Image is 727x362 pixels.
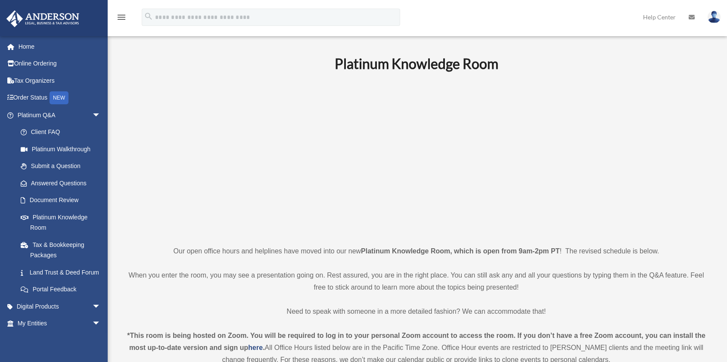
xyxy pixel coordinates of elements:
span: arrow_drop_down [92,298,109,315]
strong: *This room is being hosted on Zoom. You will be required to log in to your personal Zoom account ... [127,332,705,351]
a: here [248,344,263,351]
p: Need to speak with someone in a more detailed fashion? We can accommodate that! [123,306,710,318]
a: Online Ordering [6,55,114,72]
p: Our open office hours and helplines have moved into our new ! The revised schedule is below. [123,245,710,257]
a: Platinum Walkthrough [12,140,114,158]
a: Order StatusNEW [6,89,114,107]
i: search [144,12,153,21]
a: Tax Organizers [6,72,114,89]
a: menu [116,15,127,22]
a: Digital Productsarrow_drop_down [6,298,114,315]
a: Portal Feedback [12,281,114,298]
a: Tax & Bookkeeping Packages [12,236,114,264]
a: Submit a Question [12,158,114,175]
img: User Pic [708,11,721,23]
span: arrow_drop_down [92,315,109,333]
strong: Platinum Knowledge Room, which is open from 9am-2pm PT [361,247,559,255]
a: Answered Questions [12,175,114,192]
a: My Entitiesarrow_drop_down [6,315,114,332]
a: Client FAQ [12,124,114,141]
iframe: 231110_Toby_KnowledgeRoom [287,84,546,229]
a: Land Trust & Deed Forum [12,264,114,281]
b: Platinum Knowledge Room [335,55,498,72]
i: menu [116,12,127,22]
strong: . [263,344,264,351]
a: My [PERSON_NAME] Teamarrow_drop_down [6,332,114,349]
a: Platinum Q&Aarrow_drop_down [6,106,114,124]
div: NEW [50,91,68,104]
a: Platinum Knowledge Room [12,209,109,236]
span: arrow_drop_down [92,106,109,124]
img: Anderson Advisors Platinum Portal [4,10,82,27]
a: Document Review [12,192,114,209]
span: arrow_drop_down [92,332,109,350]
a: Home [6,38,114,55]
p: When you enter the room, you may see a presentation going on. Rest assured, you are in the right ... [123,269,710,293]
